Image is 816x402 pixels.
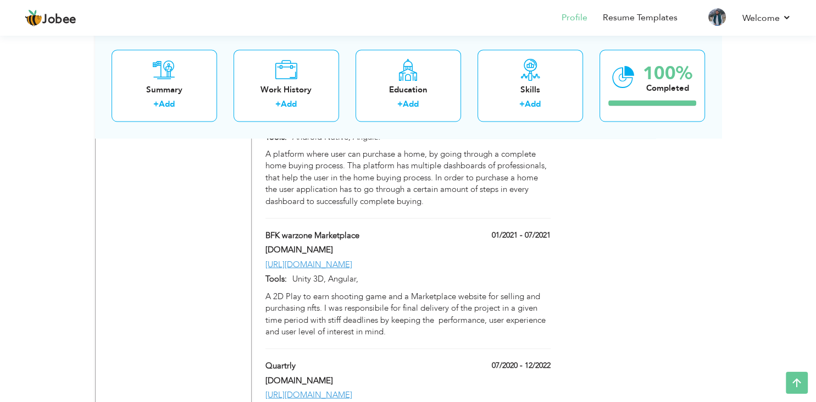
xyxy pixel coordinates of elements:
[25,9,76,27] a: Jobee
[265,291,550,338] div: A 2D Play to earn shooting game and a Marketplace website for selling and purchasing nfts. I was ...
[275,98,281,110] label: +
[42,14,76,26] span: Jobee
[643,64,692,82] div: 100%
[265,259,352,270] a: [URL][DOMAIN_NAME]
[403,98,419,109] a: Add
[159,98,175,109] a: Add
[708,8,726,26] img: Profile Img
[265,230,450,241] label: BFK warzone Marketplace
[603,12,678,24] a: Resume Templates
[265,375,450,387] label: [DOMAIN_NAME]
[265,273,287,285] label: Tools:
[492,360,551,371] label: 07/2020 - 12/2022
[486,84,574,95] div: Skills
[562,12,587,24] a: Profile
[742,12,791,25] a: Welcome
[25,9,42,27] img: jobee.io
[397,98,403,110] label: +
[519,98,525,110] label: +
[643,82,692,93] div: Completed
[120,84,208,95] div: Summary
[265,148,550,207] div: A platform where user can purchase a home, by going through a complete home buying process. Tha p...
[525,98,541,109] a: Add
[287,273,550,285] p: Unity 3D, Angular,
[265,244,450,256] label: [DOMAIN_NAME]
[242,84,330,95] div: Work History
[265,360,450,372] label: Quartrly
[153,98,159,110] label: +
[364,84,452,95] div: Education
[281,98,297,109] a: Add
[492,230,551,241] label: 01/2021 - 07/2021
[265,389,352,400] a: [URL][DOMAIN_NAME]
